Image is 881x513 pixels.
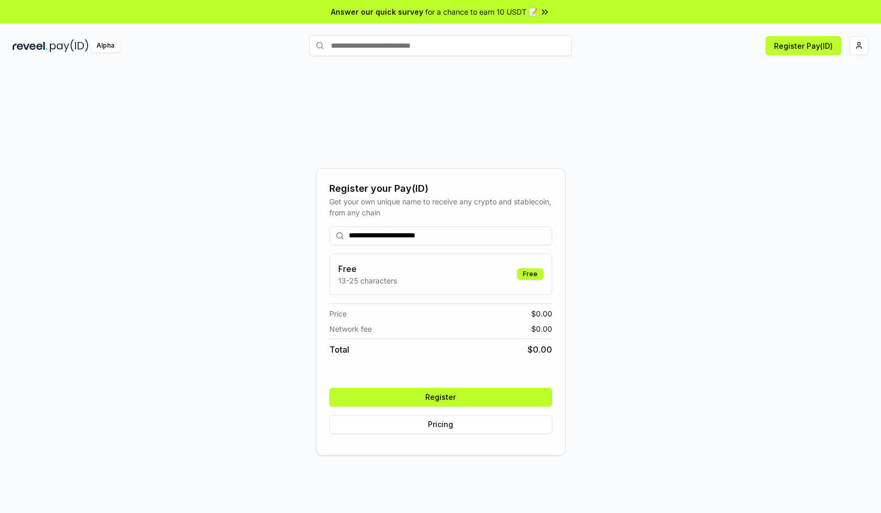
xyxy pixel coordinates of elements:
div: Get your own unique name to receive any crypto and stablecoin, from any chain [329,196,552,218]
span: for a chance to earn 10 USDT 📝 [425,6,538,17]
span: $ 0.00 [531,323,552,334]
span: Price [329,308,347,319]
button: Pricing [329,415,552,434]
p: 13-25 characters [338,275,397,286]
h3: Free [338,263,397,275]
span: $ 0.00 [531,308,552,319]
img: pay_id [50,39,89,52]
button: Register Pay(ID) [766,36,841,55]
span: Answer our quick survey [331,6,423,17]
span: Network fee [329,323,372,334]
img: reveel_dark [13,39,48,52]
div: Free [517,268,543,280]
div: Alpha [91,39,120,52]
span: Total [329,343,349,356]
span: $ 0.00 [528,343,552,356]
button: Register [329,388,552,407]
div: Register your Pay(ID) [329,181,552,196]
